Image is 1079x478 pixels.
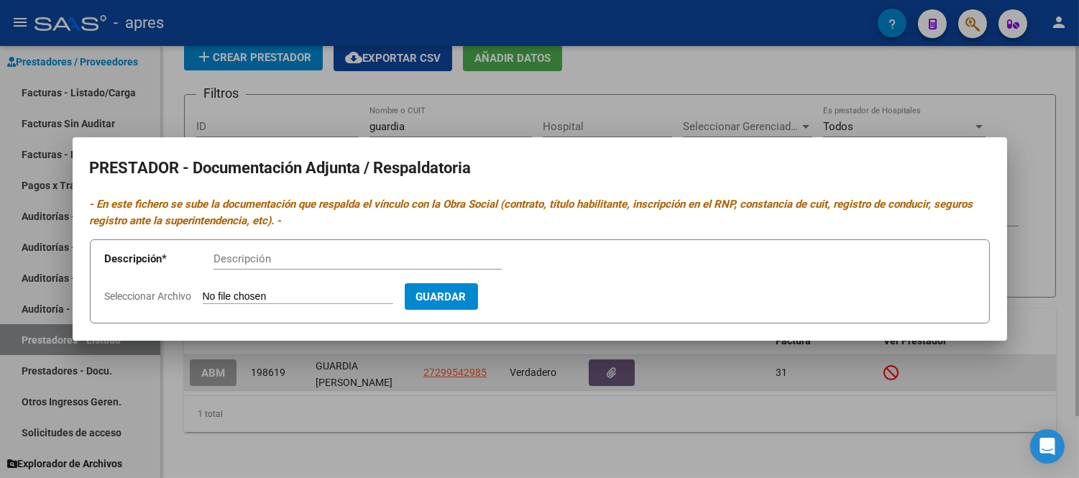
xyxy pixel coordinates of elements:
[105,251,213,267] p: Descripción
[405,283,478,310] button: Guardar
[1030,429,1065,464] div: Open Intercom Messenger
[90,198,973,227] i: - En este fichero se sube la documentación que respalda el vínculo con la Obra Social (contrato, ...
[90,155,990,182] h2: PRESTADOR - Documentación Adjunta / Respaldatoria
[105,290,192,302] span: Seleccionar Archivo
[416,290,467,303] span: Guardar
